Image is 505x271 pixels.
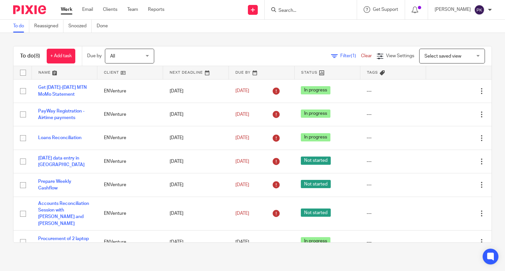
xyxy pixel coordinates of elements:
input: Search [278,8,337,14]
span: [DATE] [235,112,249,117]
div: --- [367,135,419,141]
td: ENVenture [97,230,163,254]
span: View Settings [386,54,414,58]
a: Procurement of 2 laptop bags [38,236,89,248]
a: To do [13,20,29,33]
td: ENVenture [97,173,163,197]
a: Reports [148,6,164,13]
img: svg%3E [474,5,485,15]
td: [DATE] [163,230,229,254]
td: [DATE] [163,103,229,126]
span: All [110,54,115,59]
td: [DATE] [163,126,229,150]
a: Clear [361,54,372,58]
div: --- [367,210,419,217]
span: [DATE] [235,240,249,244]
td: ENVenture [97,150,163,173]
span: In progress [301,237,330,245]
div: --- [367,158,419,165]
a: [DATE] data entry in [GEOGRAPHIC_DATA] [38,156,84,167]
div: --- [367,88,419,94]
span: [DATE] [235,183,249,187]
a: Clients [103,6,117,13]
span: (1) [351,54,356,58]
span: In progress [301,86,330,94]
div: --- [367,239,419,245]
a: Get [DATE]-[DATE] MTN MoMo Statement [38,85,87,96]
td: ENVenture [97,79,163,103]
a: Loans Reconciliation [38,135,82,140]
span: In progress [301,133,330,141]
td: [DATE] [163,173,229,197]
a: PayWay Registration - Airtime payments [38,109,84,120]
a: Prepare Weekly Cashflow [38,179,71,190]
td: ENVenture [97,126,163,150]
span: [DATE] [235,211,249,216]
span: (8) [34,53,40,59]
td: [DATE] [163,79,229,103]
span: Tags [367,71,378,74]
a: Reassigned [34,20,63,33]
span: Filter [340,54,361,58]
span: Not started [301,180,331,188]
span: Select saved view [424,54,461,59]
p: Due by [87,53,102,59]
div: --- [367,182,419,188]
a: + Add task [47,49,75,63]
img: Pixie [13,5,46,14]
a: Snoozed [68,20,92,33]
span: Not started [301,157,331,165]
span: [DATE] [235,159,249,164]
h1: To do [20,53,40,60]
td: [DATE] [163,197,229,230]
span: In progress [301,110,330,118]
td: ENVenture [97,197,163,230]
td: ENVenture [97,103,163,126]
a: Email [82,6,93,13]
span: [DATE] [235,135,249,140]
div: --- [367,111,419,118]
a: Accounts Reconciliation Session with [PERSON_NAME] and [PERSON_NAME] [38,201,89,226]
span: [DATE] [235,89,249,93]
span: Get Support [373,7,398,12]
span: Not started [301,209,331,217]
a: Work [61,6,72,13]
td: [DATE] [163,150,229,173]
a: Done [97,20,113,33]
a: Team [127,6,138,13]
p: [PERSON_NAME] [435,6,471,13]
